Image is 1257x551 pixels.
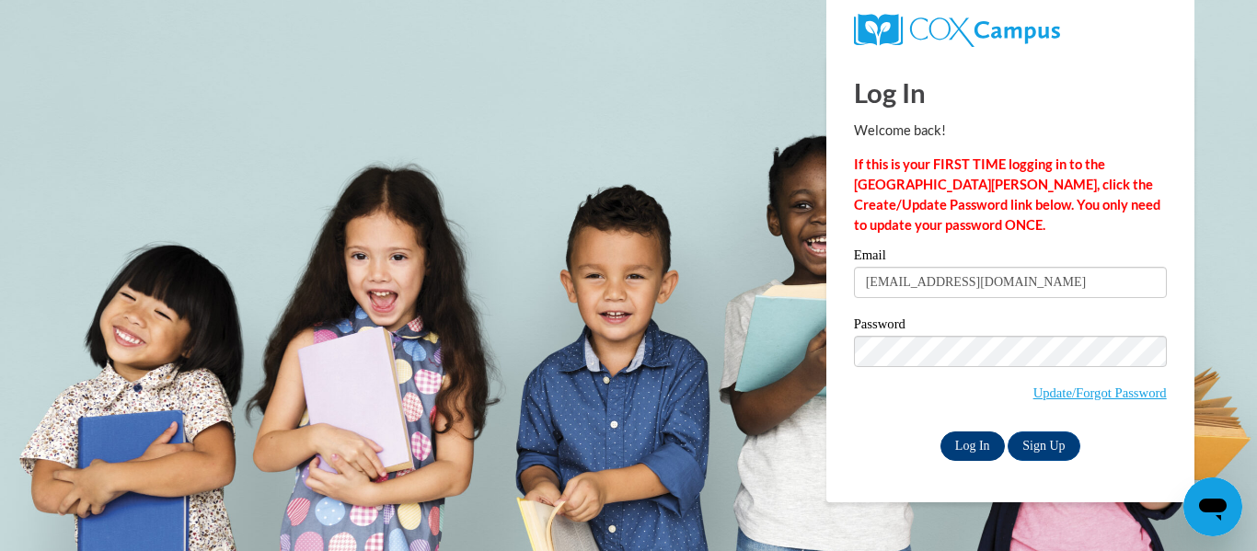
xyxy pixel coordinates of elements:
iframe: Button to launch messaging window [1183,477,1242,536]
h1: Log In [854,74,1167,111]
a: Update/Forgot Password [1033,385,1167,400]
label: Password [854,317,1167,336]
img: COX Campus [854,14,1060,47]
strong: If this is your FIRST TIME logging in to the [GEOGRAPHIC_DATA][PERSON_NAME], click the Create/Upd... [854,156,1160,233]
p: Welcome back! [854,121,1167,141]
a: COX Campus [854,14,1167,47]
a: Sign Up [1008,431,1079,461]
label: Email [854,248,1167,267]
input: Log In [940,431,1005,461]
